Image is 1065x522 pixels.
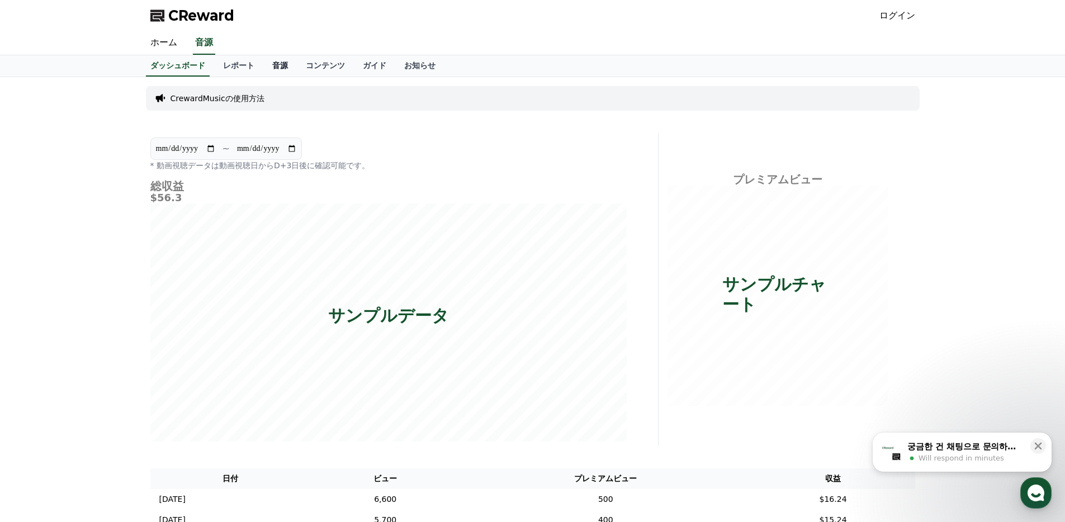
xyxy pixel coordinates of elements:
[150,468,311,489] th: 日付
[29,371,48,380] span: Home
[74,354,144,382] a: Messages
[150,7,234,25] a: CReward
[3,354,74,382] a: Home
[395,55,444,77] a: お知らせ
[29,29,129,39] div: ドメイン: [DOMAIN_NAME]
[751,489,915,510] td: $16.24
[146,55,210,77] a: ダッシュボード
[310,489,460,510] td: 6,600
[310,468,460,489] th: ビュー
[354,55,395,77] a: ガイド
[214,55,263,77] a: レポート
[722,274,832,314] p: サンプルチャート
[328,305,449,325] p: サンプルデータ
[165,371,193,380] span: Settings
[223,142,230,155] p: ~
[38,66,47,75] img: tab_domain_overview_orange.svg
[150,192,627,203] h5: $56.3
[144,354,215,382] a: Settings
[751,468,915,489] th: 収益
[159,493,186,505] p: [DATE]
[150,180,627,192] h4: 総収益
[460,468,751,489] th: プレミアムビュー
[879,9,915,22] a: ログイン
[93,372,126,381] span: Messages
[460,489,751,510] td: 500
[130,67,180,74] div: キーワード流入
[171,93,264,104] a: CrewardMusicの使用方法
[18,29,27,39] img: website_grey.svg
[193,31,215,55] a: 音源
[117,66,126,75] img: tab_keywords_by_traffic_grey.svg
[668,173,888,186] h4: プレミアムビュー
[263,55,297,77] a: 音源
[31,18,55,27] div: v 4.0.25
[18,18,27,27] img: logo_orange.svg
[150,160,627,171] p: * 動画視聴データは動画視聴日からD+3日後に確認可能です。
[168,7,234,25] span: CReward
[50,67,93,74] div: ドメイン概要
[141,31,186,55] a: ホーム
[297,55,354,77] a: コンテンツ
